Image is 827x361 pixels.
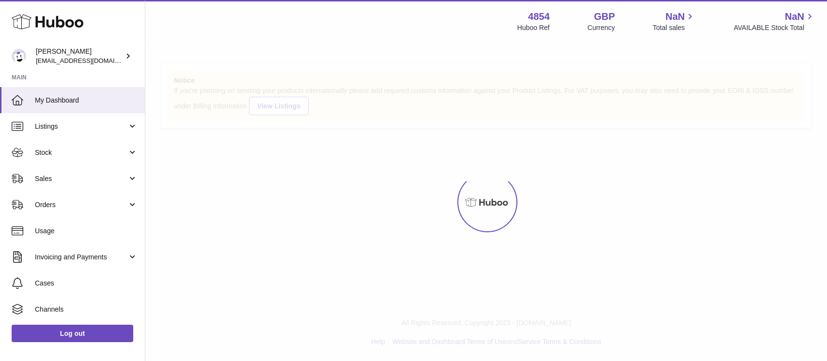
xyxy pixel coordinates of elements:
span: My Dashboard [35,96,138,105]
span: NaN [785,10,804,23]
a: Log out [12,325,133,342]
span: Usage [35,226,138,236]
strong: GBP [594,10,615,23]
span: Total sales [653,23,696,32]
span: Cases [35,279,138,288]
span: Listings [35,122,127,131]
div: Huboo Ref [517,23,550,32]
span: Sales [35,174,127,183]
span: Channels [35,305,138,314]
span: NaN [665,10,685,23]
div: Currency [588,23,615,32]
span: Orders [35,200,127,210]
a: NaN Total sales [653,10,696,32]
span: Invoicing and Payments [35,253,127,262]
div: [PERSON_NAME] [36,47,123,65]
strong: 4854 [528,10,550,23]
span: AVAILABLE Stock Total [733,23,815,32]
span: [EMAIL_ADDRESS][DOMAIN_NAME] [36,57,142,64]
a: NaN AVAILABLE Stock Total [733,10,815,32]
img: jimleo21@yahoo.gr [12,49,26,63]
span: Stock [35,148,127,157]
